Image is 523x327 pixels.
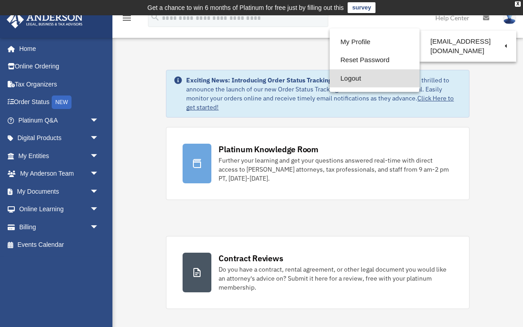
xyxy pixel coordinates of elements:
[219,265,452,292] div: Do you have a contract, rental agreement, or other legal document you would like an attorney's ad...
[6,236,112,254] a: Events Calendar
[166,127,469,200] a: Platinum Knowledge Room Further your learning and get your questions answered real-time with dire...
[148,2,344,13] div: Get a chance to win 6 months of Platinum for free just by filling out this
[6,58,112,76] a: Online Ordering
[186,76,461,112] div: Based on your feedback, we're thrilled to announce the launch of our new Order Status Tracking fe...
[6,40,108,58] a: Home
[6,147,112,165] a: My Entitiesarrow_drop_down
[330,33,420,51] a: My Profile
[166,236,469,309] a: Contract Reviews Do you have a contract, rental agreement, or other legal document you would like...
[90,218,108,236] span: arrow_drop_down
[6,75,112,93] a: Tax Organizers
[6,218,112,236] a: Billingarrow_drop_down
[515,1,521,7] div: close
[90,129,108,148] span: arrow_drop_down
[330,69,420,88] a: Logout
[90,200,108,219] span: arrow_drop_down
[219,144,318,155] div: Platinum Knowledge Room
[90,147,108,165] span: arrow_drop_down
[6,129,112,147] a: Digital Productsarrow_drop_down
[4,11,85,28] img: Anderson Advisors Platinum Portal
[150,12,160,22] i: search
[90,182,108,201] span: arrow_drop_down
[6,93,112,112] a: Order StatusNEW
[330,51,420,69] a: Reset Password
[6,182,112,200] a: My Documentsarrow_drop_down
[90,111,108,130] span: arrow_drop_down
[186,76,334,84] strong: Exciting News: Introducing Order Status Tracking!
[52,95,72,109] div: NEW
[121,16,132,23] a: menu
[503,11,516,24] img: User Pic
[6,165,112,183] a: My Anderson Teamarrow_drop_down
[219,253,283,264] div: Contract Reviews
[420,33,516,59] a: [EMAIL_ADDRESS][DOMAIN_NAME]
[348,2,375,13] a: survey
[219,156,452,183] div: Further your learning and get your questions answered real-time with direct access to [PERSON_NAM...
[90,165,108,183] span: arrow_drop_down
[186,94,454,111] a: Click Here to get started!
[6,200,112,218] a: Online Learningarrow_drop_down
[6,111,112,129] a: Platinum Q&Aarrow_drop_down
[121,13,132,23] i: menu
